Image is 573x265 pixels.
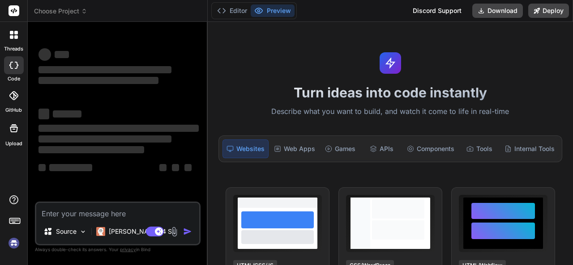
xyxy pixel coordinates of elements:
[34,7,87,16] span: Choose Project
[38,164,46,171] span: ‌
[214,4,251,17] button: Editor
[38,66,171,73] span: ‌
[38,125,199,132] span: ‌
[222,139,269,158] div: Websites
[251,4,295,17] button: Preview
[321,139,360,158] div: Games
[5,106,22,114] label: GitHub
[169,227,180,237] img: attachment
[213,84,568,101] h1: Turn ideas into code instantly
[96,227,105,236] img: Claude 4 Sonnet
[53,110,81,118] span: ‌
[55,51,69,58] span: ‌
[172,164,179,171] span: ‌
[56,227,77,236] p: Source
[159,164,167,171] span: ‌
[38,135,171,143] span: ‌
[403,139,458,158] div: Components
[528,4,569,18] button: Deploy
[460,139,499,158] div: Tools
[79,228,87,236] img: Pick Models
[407,4,467,18] div: Discord Support
[184,164,192,171] span: ‌
[362,139,401,158] div: APIs
[38,109,49,119] span: ‌
[8,75,20,83] label: code
[4,45,23,53] label: threads
[213,106,568,118] p: Describe what you want to build, and watch it come to life in real-time
[35,245,201,254] p: Always double-check its answers. Your in Bind
[49,164,92,171] span: ‌
[38,77,158,84] span: ‌
[183,227,192,236] img: icon
[6,236,21,251] img: signin
[501,139,558,158] div: Internal Tools
[120,247,136,252] span: privacy
[38,48,51,61] span: ‌
[109,227,175,236] p: [PERSON_NAME] 4 S..
[270,139,319,158] div: Web Apps
[472,4,523,18] button: Download
[5,140,22,147] label: Upload
[38,146,144,153] span: ‌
